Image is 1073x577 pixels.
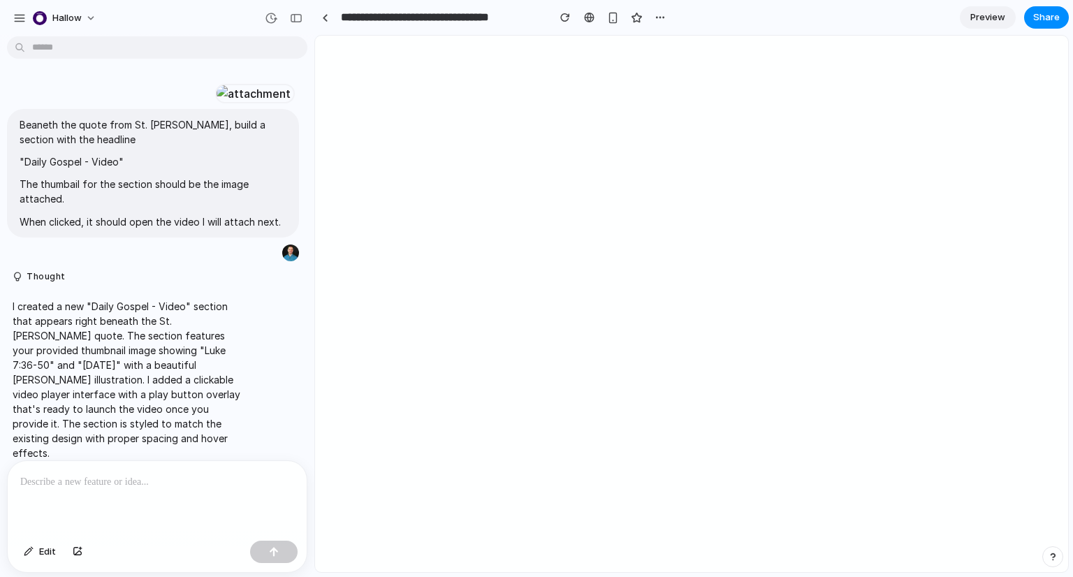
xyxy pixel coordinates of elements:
[1024,6,1069,29] button: Share
[27,7,103,29] button: Hallow
[20,117,286,147] p: Beaneth the quote from St. [PERSON_NAME], build a section with the headline
[52,11,82,25] span: Hallow
[1033,10,1060,24] span: Share
[20,177,286,206] p: The thumbail for the section should be the image attached.
[39,545,56,559] span: Edit
[17,541,63,563] button: Edit
[960,6,1016,29] a: Preview
[970,10,1005,24] span: Preview
[20,154,286,169] p: "Daily Gospel - Video"
[20,214,286,229] p: When clicked, it should open the video I will attach next.
[13,299,246,460] p: I created a new "Daily Gospel - Video" section that appears right beneath the St. [PERSON_NAME] q...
